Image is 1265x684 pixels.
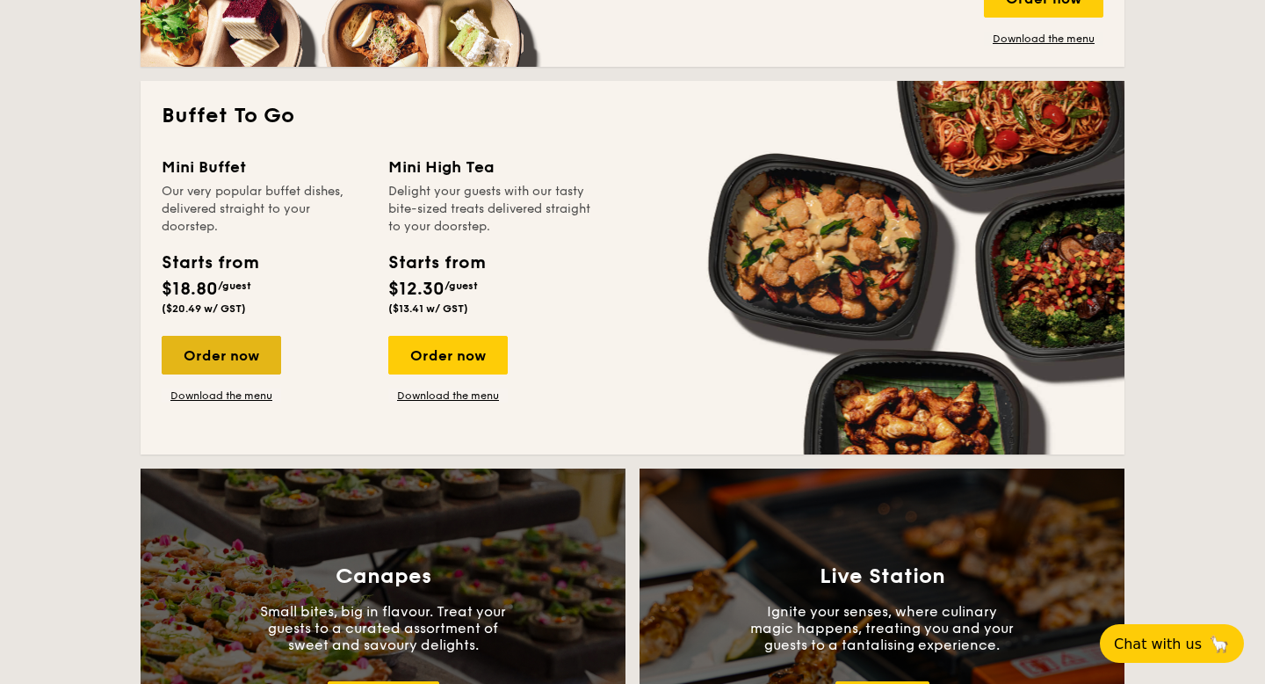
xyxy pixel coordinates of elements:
[388,250,484,276] div: Starts from
[388,302,468,315] span: ($13.41 w/ GST)
[162,389,281,403] a: Download the menu
[218,280,251,292] span: /guest
[388,336,508,375] div: Order now
[750,603,1014,653] p: Ignite your senses, where culinary magic happens, treating you and your guests to a tantalising e...
[251,603,515,653] p: Small bites, big in flavour. Treat your guests to a curated assortment of sweet and savoury delig...
[162,183,367,236] div: Our very popular buffet dishes, delivered straight to your doorstep.
[162,250,257,276] div: Starts from
[388,155,594,179] div: Mini High Tea
[984,32,1103,46] a: Download the menu
[162,155,367,179] div: Mini Buffet
[1100,624,1244,663] button: Chat with us🦙
[820,564,945,589] h3: Live Station
[162,279,218,300] span: $18.80
[162,302,246,315] span: ($20.49 w/ GST)
[445,280,478,292] span: /guest
[388,279,445,300] span: $12.30
[1114,636,1202,652] span: Chat with us
[388,389,508,403] a: Download the menu
[388,183,594,236] div: Delight your guests with our tasty bite-sized treats delivered straight to your doorstep.
[1209,634,1230,654] span: 🦙
[162,102,1103,130] h2: Buffet To Go
[162,336,281,375] div: Order now
[336,564,431,589] h3: Canapes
